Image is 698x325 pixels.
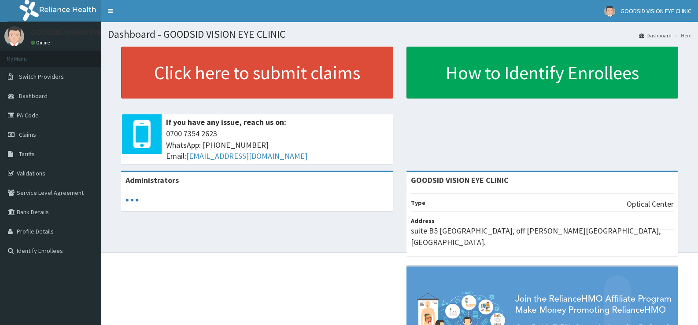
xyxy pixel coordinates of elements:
h1: Dashboard - GOODSID VISION EYE CLINIC [108,29,691,40]
a: [EMAIL_ADDRESS][DOMAIN_NAME] [186,151,307,161]
b: If you have any issue, reach us on: [166,117,286,127]
p: Optical Center [627,198,674,210]
span: GOODSID VISION EYE CLINIC [620,7,691,15]
b: Type [411,199,425,207]
strong: GOODSID VISION EYE CLINIC [411,175,509,185]
span: Dashboard [19,92,48,100]
p: GOODSID VISION EYE CLINIC [31,29,126,37]
li: Here [672,32,691,39]
span: Claims [19,131,36,139]
b: Address [411,217,435,225]
p: suite B5 [GEOGRAPHIC_DATA], off [PERSON_NAME][GEOGRAPHIC_DATA], [GEOGRAPHIC_DATA]. [411,225,674,248]
a: Dashboard [639,32,672,39]
img: User Image [4,26,24,46]
span: Tariffs [19,150,35,158]
span: 0700 7354 2623 WhatsApp: [PHONE_NUMBER] Email: [166,128,389,162]
img: User Image [604,6,615,17]
a: Online [31,40,52,46]
a: Click here to submit claims [121,47,393,99]
span: Switch Providers [19,73,64,80]
a: How to Identify Enrollees [406,47,679,99]
svg: audio-loading [126,194,139,207]
b: Administrators [126,175,179,185]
